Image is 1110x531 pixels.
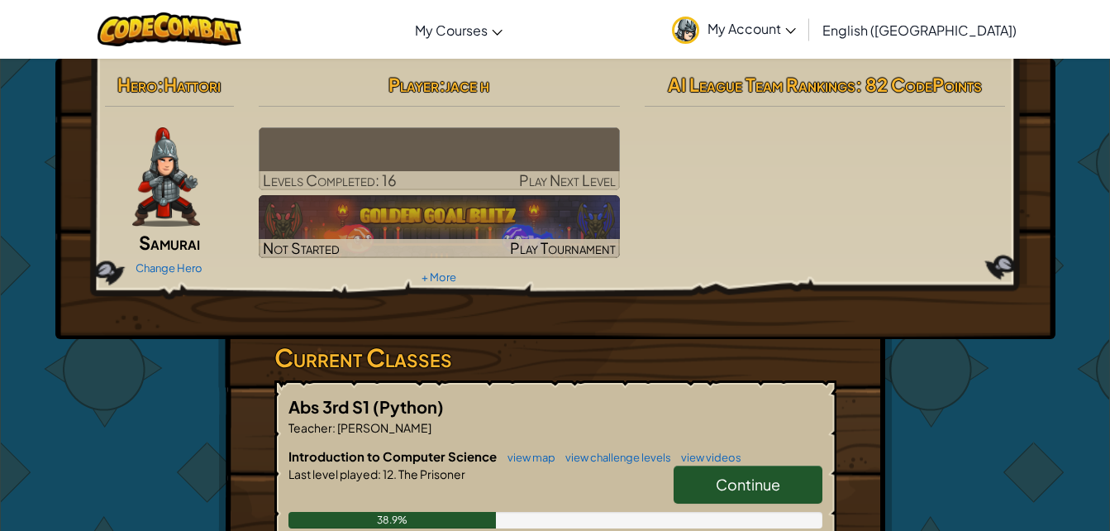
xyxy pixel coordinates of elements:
[664,3,804,55] a: My Account
[668,73,855,96] span: AI League Team Rankings
[814,7,1025,52] a: English ([GEOGRAPHIC_DATA])
[117,73,157,96] span: Hero
[263,170,397,189] span: Levels Completed: 16
[519,170,616,189] span: Play Next Level
[445,73,489,96] span: jace h
[716,475,780,494] span: Continue
[139,231,200,254] span: Samurai
[336,420,431,435] span: [PERSON_NAME]
[415,22,488,39] span: My Courses
[263,238,340,257] span: Not Started
[439,73,445,96] span: :
[673,451,741,464] a: view videos
[422,270,456,284] a: + More
[259,127,620,190] a: Play Next Level
[98,12,242,46] img: CodeCombat logo
[388,73,439,96] span: Player
[157,73,164,96] span: :
[855,73,982,96] span: : 82 CodePoints
[378,466,381,481] span: :
[288,466,378,481] span: Last level played
[288,420,332,435] span: Teacher
[132,127,200,227] img: samurai.pose.png
[499,451,555,464] a: view map
[288,512,496,529] div: 38.9%
[332,420,336,435] span: :
[822,22,1017,39] span: English ([GEOGRAPHIC_DATA])
[510,238,616,257] span: Play Tournament
[557,451,671,464] a: view challenge levels
[397,466,465,481] span: The Prisoner
[381,466,397,481] span: 12.
[274,339,836,376] h3: Current Classes
[288,396,373,417] span: Abs 3rd S1
[707,20,796,37] span: My Account
[407,7,511,52] a: My Courses
[259,195,620,258] a: Not StartedPlay Tournament
[288,448,499,464] span: Introduction to Computer Science
[373,396,444,417] span: (Python)
[259,195,620,258] img: Golden Goal
[672,17,699,44] img: avatar
[164,73,221,96] span: Hattori
[136,261,202,275] a: Change Hero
